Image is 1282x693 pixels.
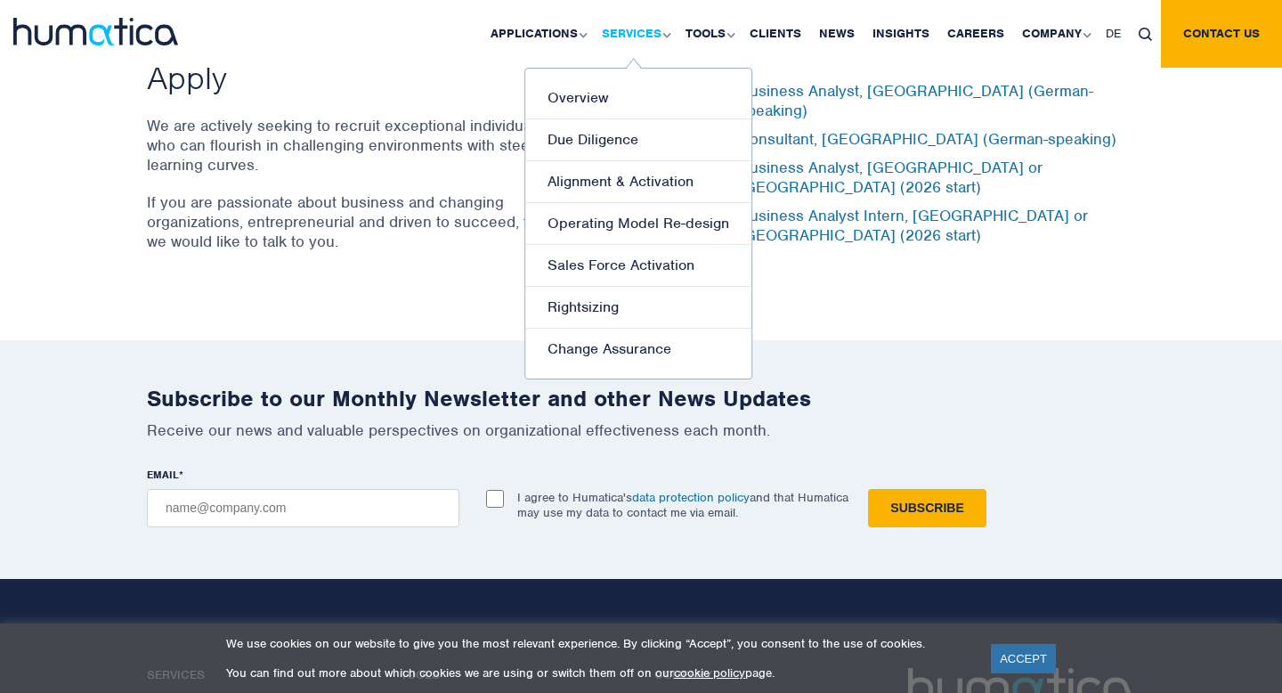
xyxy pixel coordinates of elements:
a: Rightsizing [525,287,751,329]
a: ACCEPT [991,644,1056,673]
a: Alignment & Activation [525,161,751,203]
input: I agree to Humatica'sdata protection policyand that Humatica may use my data to contact me via em... [486,490,504,508]
a: Business Analyst Intern, [GEOGRAPHIC_DATA] or [GEOGRAPHIC_DATA] (2026 start) [739,206,1088,245]
a: Sales Force Activation [525,245,751,287]
img: search_icon [1139,28,1152,41]
a: Operating Model Re-design [525,203,751,245]
p: I agree to Humatica's and that Humatica may use my data to contact me via email. [517,490,848,520]
span: EMAIL [147,468,179,482]
a: Overview [525,77,751,119]
h2: Subscribe to our Monthly Newsletter and other News Updates [147,385,1135,412]
input: Subscribe [868,489,986,527]
p: Receive our news and valuable perspectives on organizational effectiveness each month. [147,420,1135,440]
p: We are actively seeking to recruit exceptional individuals who can flourish in challenging enviro... [147,116,561,175]
p: We use cookies on our website to give you the most relevant experience. By clicking “Accept”, you... [226,636,969,651]
img: logo [13,18,178,45]
p: You can find out more about which cookies we are using or switch them off on our page. [226,665,969,681]
input: name@company.com [147,489,459,527]
a: Business Analyst, [GEOGRAPHIC_DATA] (German-speaking) [739,81,1093,120]
a: data protection policy [632,490,750,505]
h2: Apply [147,57,561,98]
a: cookie policy [674,665,745,681]
a: Due Diligence [525,119,751,161]
span: DE [1106,26,1121,41]
a: Business Analyst, [GEOGRAPHIC_DATA] or [GEOGRAPHIC_DATA] (2026 start) [739,158,1043,197]
p: If you are passionate about business and changing organizations, entrepreneurial and driven to su... [147,192,561,251]
a: Consultant, [GEOGRAPHIC_DATA] (German-speaking) [739,129,1116,149]
a: Change Assurance [525,329,751,370]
